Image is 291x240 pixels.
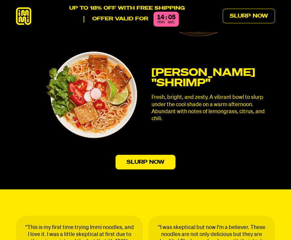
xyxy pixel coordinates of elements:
[157,14,164,21] div: 14
[45,48,140,142] img: TOM YUM
[116,155,176,169] a: Slurp Now
[151,68,275,89] h3: [PERSON_NAME] "SHRIMP"
[3,209,72,237] iframe: Marketing Popup
[151,94,275,122] p: Fresh, bright, and zesty. A vibrant bowl to slurp under the cool shade on a warm afternoon. Abund...
[223,9,275,23] a: Slurp Now
[84,16,148,22] p: Offer valid for
[157,20,164,24] span: min
[168,14,175,21] div: 05
[168,20,174,24] span: sec
[69,5,185,12] p: UP TO 18% OFF WITH FREE SHIPPING
[165,14,167,21] div: :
